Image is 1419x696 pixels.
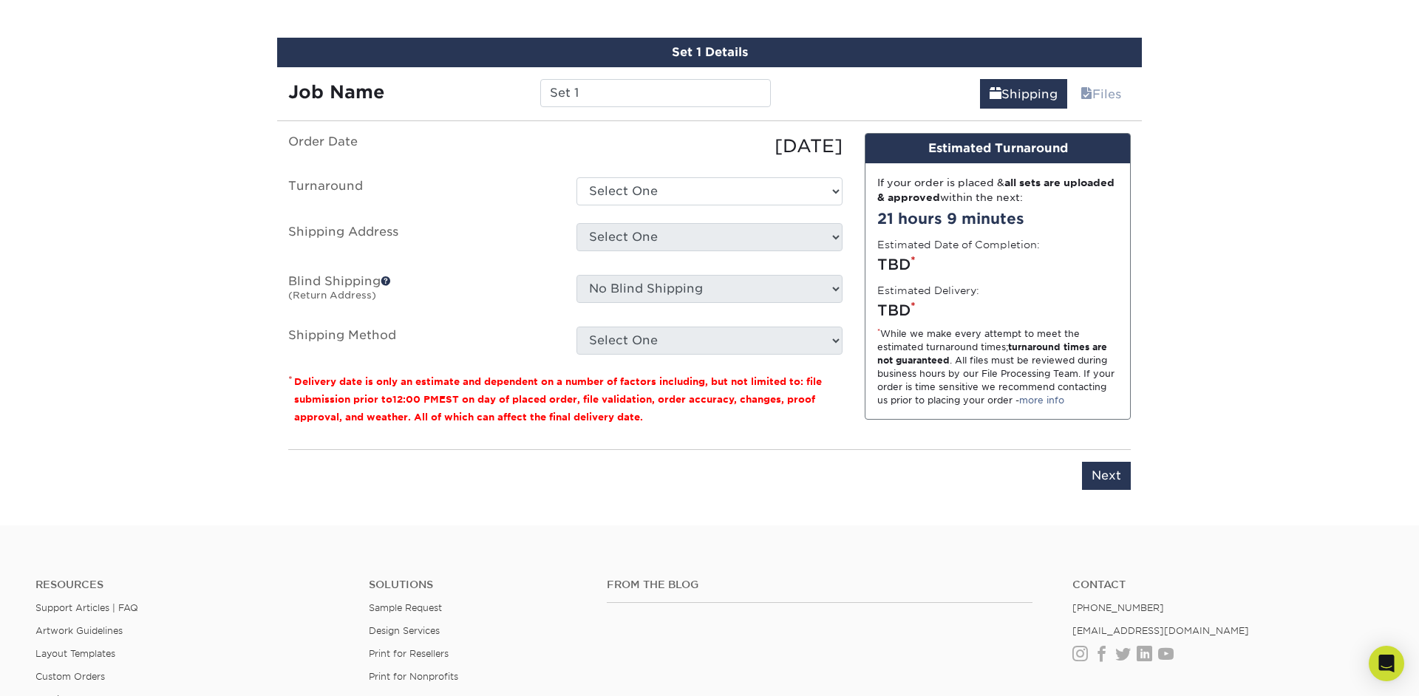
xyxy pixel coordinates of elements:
[1019,395,1064,406] a: more info
[277,327,565,355] label: Shipping Method
[277,275,565,309] label: Blind Shipping
[35,579,347,591] h4: Resources
[1072,602,1164,613] a: [PHONE_NUMBER]
[990,87,1001,101] span: shipping
[369,648,449,659] a: Print for Resellers
[607,579,1033,591] h4: From the Blog
[294,376,822,423] small: Delivery date is only an estimate and dependent on a number of factors including, but not limited...
[288,290,376,301] small: (Return Address)
[277,38,1142,67] div: Set 1 Details
[565,133,854,160] div: [DATE]
[1071,79,1131,109] a: Files
[35,602,138,613] a: Support Articles | FAQ
[540,79,770,107] input: Enter a job name
[877,175,1118,205] div: If your order is placed & within the next:
[980,79,1067,109] a: Shipping
[35,625,123,636] a: Artwork Guidelines
[369,625,440,636] a: Design Services
[1081,87,1092,101] span: files
[277,223,565,257] label: Shipping Address
[277,177,565,205] label: Turnaround
[277,133,565,160] label: Order Date
[877,283,979,298] label: Estimated Delivery:
[392,394,439,405] span: 12:00 PM
[877,208,1118,230] div: 21 hours 9 minutes
[877,237,1040,252] label: Estimated Date of Completion:
[877,327,1118,407] div: While we make every attempt to meet the estimated turnaround times; . All files must be reviewed ...
[1072,579,1384,591] a: Contact
[1082,462,1131,490] input: Next
[1369,646,1404,681] div: Open Intercom Messenger
[369,579,585,591] h4: Solutions
[877,299,1118,321] div: TBD
[1072,625,1249,636] a: [EMAIL_ADDRESS][DOMAIN_NAME]
[369,671,458,682] a: Print for Nonprofits
[877,253,1118,276] div: TBD
[288,81,384,103] strong: Job Name
[369,602,442,613] a: Sample Request
[865,134,1130,163] div: Estimated Turnaround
